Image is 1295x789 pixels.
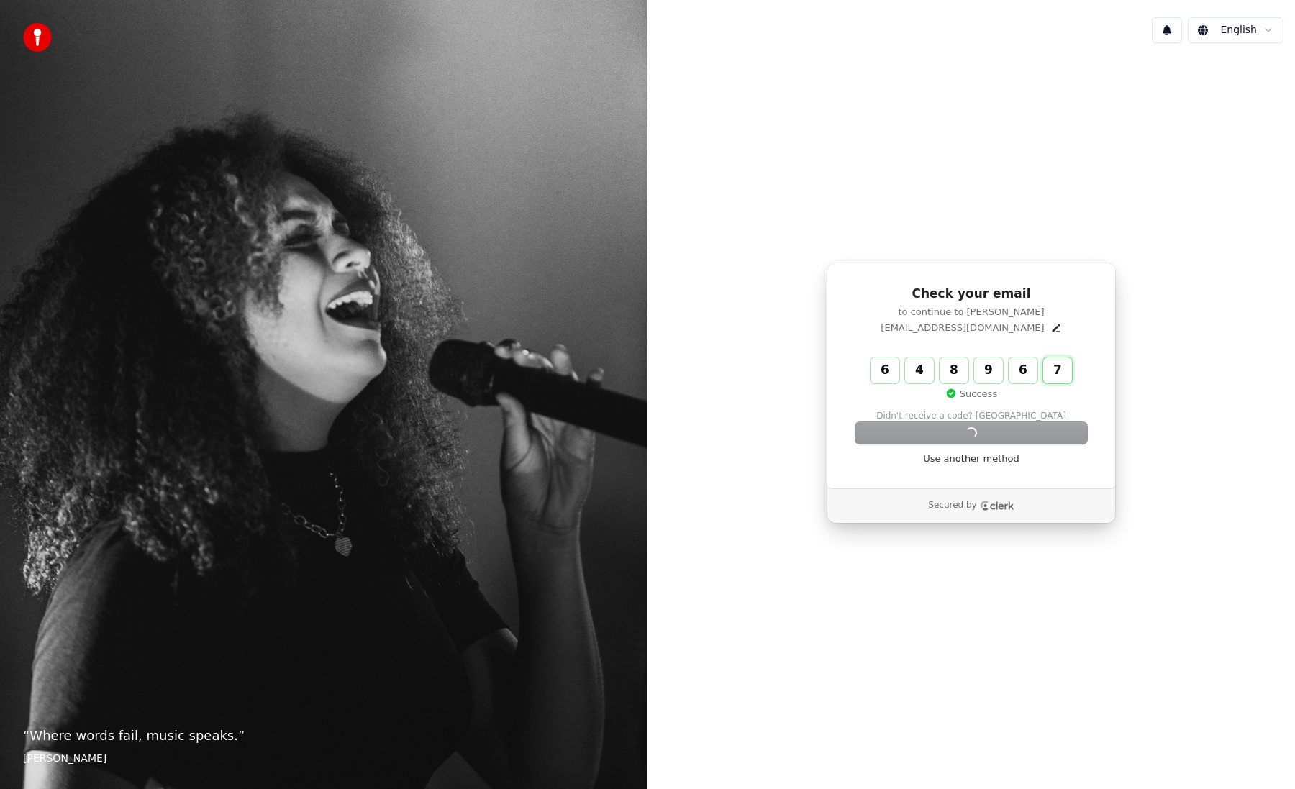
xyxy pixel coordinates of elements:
a: Use another method [923,452,1019,465]
p: “ Where words fail, music speaks. ” [23,726,624,746]
p: Success [945,388,997,401]
img: youka [23,23,52,52]
a: Clerk logo [980,501,1014,511]
p: to continue to [PERSON_NAME] [855,306,1087,319]
p: Secured by [928,500,976,511]
footer: [PERSON_NAME] [23,752,624,766]
p: [EMAIL_ADDRESS][DOMAIN_NAME] [881,321,1044,334]
h1: Check your email [855,286,1087,303]
input: Enter verification code [871,357,1101,383]
button: Edit [1050,322,1062,334]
